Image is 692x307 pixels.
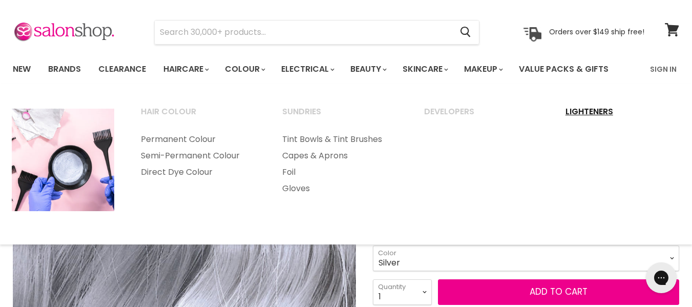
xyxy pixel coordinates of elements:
[154,20,479,45] form: Product
[343,58,393,80] a: Beauty
[553,104,692,129] a: Lighteners
[452,21,479,44] button: Search
[40,58,89,80] a: Brands
[91,58,154,80] a: Clearance
[269,131,409,148] a: Tint Bowls & Tint Brushes
[438,279,679,305] button: Add to cart
[128,131,267,148] a: Permanent Colour
[155,21,452,44] input: Search
[269,180,409,197] a: Gloves
[217,58,271,80] a: Colour
[373,279,432,305] select: Quantity
[549,27,644,36] p: Orders over $149 ship free!
[456,58,509,80] a: Makeup
[411,104,551,129] a: Developers
[128,131,267,180] ul: Main menu
[395,58,454,80] a: Skincare
[269,164,409,180] a: Foil
[5,58,38,80] a: New
[128,104,267,129] a: Hair Colour
[5,54,630,84] ul: Main menu
[274,58,341,80] a: Electrical
[644,58,683,80] a: Sign In
[128,148,267,164] a: Semi-Permanent Colour
[156,58,215,80] a: Haircare
[269,131,409,197] ul: Main menu
[269,148,409,164] a: Capes & Aprons
[530,285,588,298] span: Add to cart
[269,104,409,129] a: Sundries
[128,164,267,180] a: Direct Dye Colour
[511,58,616,80] a: Value Packs & Gifts
[641,259,682,297] iframe: Gorgias live chat messenger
